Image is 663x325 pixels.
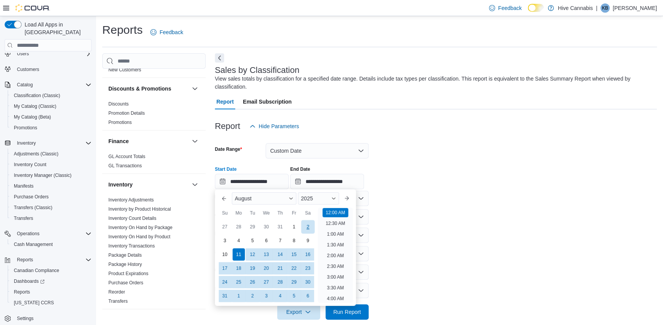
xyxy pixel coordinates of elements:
span: Transfers (Classic) [11,203,91,212]
span: Operations [17,231,40,237]
div: day-8 [288,234,300,247]
div: day-13 [260,248,273,261]
div: day-31 [219,290,231,302]
a: [US_STATE] CCRS [11,298,57,307]
div: day-4 [274,290,286,302]
div: day-16 [302,248,314,261]
li: 3:00 AM [324,272,347,282]
button: Discounts & Promotions [190,84,199,93]
button: Export [277,304,320,320]
div: day-22 [288,262,300,274]
div: day-30 [302,276,314,288]
a: Package Details [108,252,142,258]
a: Promotion Details [108,111,145,116]
span: Package Details [108,252,142,258]
a: My Catalog (Beta) [11,112,54,122]
h3: Discounts & Promotions [108,85,171,92]
span: Transfers [11,214,91,223]
div: Mo [233,207,245,219]
span: Customers [14,64,91,74]
li: 12:30 AM [322,219,348,228]
a: Purchase Orders [11,192,52,201]
li: 4:00 AM [324,294,347,303]
div: day-9 [302,234,314,247]
span: Adjustments (Classic) [14,151,58,157]
button: Settings [2,313,95,324]
span: Promotion Details [108,110,145,116]
span: Purchase Orders [14,194,49,200]
span: Classification (Classic) [11,91,91,100]
div: day-28 [233,221,245,233]
div: Finance [102,152,206,173]
a: Promotions [11,123,40,132]
a: Product Expirations [108,271,148,276]
li: 12:00 AM [322,208,348,217]
a: Feedback [486,0,525,16]
span: Adjustments (Classic) [11,149,91,158]
div: day-2 [246,290,259,302]
a: Dashboards [11,277,48,286]
input: Press the down key to enter a popover containing a calendar. Press the escape key to close the po... [215,174,289,189]
a: Discounts [108,101,129,107]
a: Inventory Manager (Classic) [11,171,75,180]
span: Inventory Transactions [108,243,155,249]
a: Inventory Count Details [108,216,156,221]
div: Su [219,207,231,219]
button: Inventory Count [8,159,95,170]
span: Email Subscription [243,94,292,109]
div: View sales totals by classification for a specified date range. Details include tax types per cla... [215,75,653,91]
a: Cash Management [11,240,56,249]
label: Date Range [215,146,242,152]
input: Dark Mode [528,4,544,12]
span: New Customers [108,67,141,73]
div: day-7 [274,234,286,247]
a: Manifests [11,181,37,191]
div: day-2 [301,220,314,234]
a: Inventory by Product Historical [108,206,171,212]
span: Manifests [11,181,91,191]
span: Washington CCRS [11,298,91,307]
span: Catalog [14,80,91,89]
div: Sa [302,207,314,219]
a: Reports [11,287,33,297]
div: day-1 [233,290,245,302]
div: day-23 [302,262,314,274]
button: Classification (Classic) [8,90,95,101]
div: day-4 [233,234,245,247]
button: Canadian Compliance [8,265,95,276]
button: Adjustments (Classic) [8,148,95,159]
a: GL Account Totals [108,154,145,159]
span: Hide Parameters [259,122,299,130]
span: Inventory Adjustments [108,197,154,203]
button: Transfers (Classic) [8,202,95,213]
div: August, 2025 [218,220,315,303]
span: Users [14,49,91,58]
span: Transfers [14,215,33,221]
span: KB [602,3,608,13]
button: Reports [14,255,36,264]
span: Promotions [11,123,91,132]
div: day-24 [219,276,231,288]
button: Catalog [14,80,36,89]
div: Button. Open the month selector. August is currently selected. [232,192,296,205]
span: Inventory Manager (Classic) [14,172,71,178]
span: Manifests [14,183,33,189]
button: Inventory [14,139,39,148]
span: Reorder [108,289,125,295]
span: Export [282,304,316,320]
button: Cash Management [8,239,95,250]
a: Adjustments (Classic) [11,149,61,158]
a: Classification (Classic) [11,91,63,100]
span: My Catalog (Classic) [11,102,91,111]
a: My Catalog (Classic) [11,102,60,111]
span: Feedback [498,4,522,12]
button: Finance [108,137,189,145]
button: Inventory [108,181,189,188]
span: Dashboards [14,278,45,284]
h3: Finance [108,137,129,145]
div: day-26 [246,276,259,288]
button: My Catalog (Classic) [8,101,95,112]
button: [US_STATE] CCRS [8,297,95,308]
span: Settings [17,315,33,322]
